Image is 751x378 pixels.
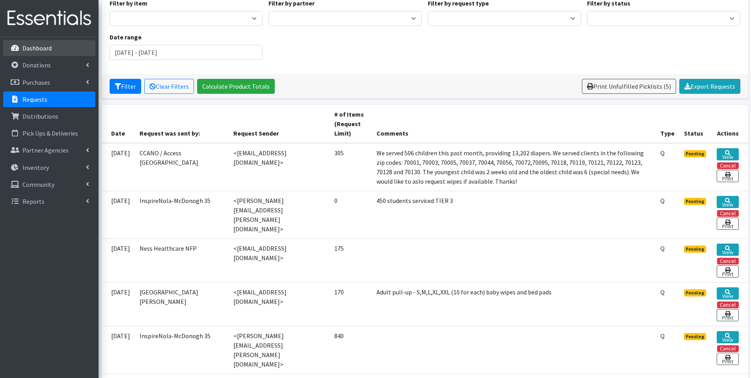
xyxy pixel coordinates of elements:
th: Date [102,105,135,143]
a: Partner Agencies [3,142,95,158]
td: We served 506 children this past month, providing 13,202 diapers. We served clients in the follow... [372,143,656,191]
a: Print [717,353,738,365]
td: InspireNola-McDonogh 35 [135,326,229,374]
abbr: Quantity [660,244,665,252]
button: Cancel [717,302,739,308]
td: [DATE] [102,326,135,374]
a: Distributions [3,108,95,124]
th: Status [679,105,712,143]
td: <[EMAIL_ADDRESS][DOMAIN_NAME]> [229,238,330,282]
a: Print [717,265,738,277]
th: # of Items (Request Limit) [330,105,372,143]
td: 175 [330,238,372,282]
a: Clear Filters [144,79,194,94]
a: View [717,196,738,208]
td: CCANO / Access [GEOGRAPHIC_DATA] [135,143,229,191]
a: Purchases [3,74,95,90]
span: Pending [684,150,706,157]
a: Community [3,177,95,192]
th: Request was sent by: [135,105,229,143]
button: Cancel [717,162,739,169]
a: View [717,331,738,343]
a: Requests [3,91,95,107]
th: Comments [372,105,656,143]
abbr: Quantity [660,149,665,157]
a: Pick Ups & Deliveries [3,125,95,141]
span: Pending [684,198,706,205]
p: Dashboard [22,44,52,52]
p: Requests [22,95,47,103]
abbr: Quantity [660,288,665,296]
abbr: Quantity [660,197,665,205]
td: [DATE] [102,143,135,191]
a: Dashboard [3,40,95,56]
td: <[PERSON_NAME][EMAIL_ADDRESS][PERSON_NAME][DOMAIN_NAME]> [229,191,330,238]
td: <[PERSON_NAME][EMAIL_ADDRESS][PERSON_NAME][DOMAIN_NAME]> [229,326,330,374]
a: View [717,287,738,300]
span: Pending [684,246,706,253]
td: Ness Healthcare NFP [135,238,229,282]
a: View [717,148,738,160]
td: Adult pull-up - S,M,L,XL,XXL (10 for each) baby wipes and bed pads [372,282,656,326]
p: Distributions [22,112,58,120]
span: Pending [684,289,706,296]
td: InspireNola-McDonogh 35 [135,191,229,238]
abbr: Quantity [660,332,665,340]
td: [GEOGRAPHIC_DATA][PERSON_NAME] [135,282,229,326]
a: Print [717,218,738,230]
img: HumanEssentials [3,5,95,32]
td: <[EMAIL_ADDRESS][DOMAIN_NAME]> [229,143,330,191]
th: Request Sender [229,105,330,143]
span: Pending [684,333,706,340]
th: Type [656,105,679,143]
a: Calculate Product Totals [197,79,275,94]
td: 0 [330,191,372,238]
p: Pick Ups & Deliveries [22,129,78,137]
td: 305 [330,143,372,191]
p: Donations [22,61,51,69]
a: Inventory [3,160,95,175]
p: Partner Agencies [22,146,69,154]
button: Filter [110,79,141,94]
button: Cancel [717,258,739,264]
a: Print Unfulfilled Picklists (5) [582,79,676,94]
button: Cancel [717,210,739,217]
a: Print [717,170,738,182]
input: January 1, 2011 - December 31, 2011 [110,45,263,60]
td: 450 students serviced TIER 3 [372,191,656,238]
a: Print [717,309,738,321]
th: Actions [712,105,748,143]
a: Donations [3,57,95,73]
td: [DATE] [102,282,135,326]
a: View [717,244,738,256]
td: <[EMAIL_ADDRESS][DOMAIN_NAME]> [229,282,330,326]
p: Reports [22,197,45,205]
td: [DATE] [102,238,135,282]
td: [DATE] [102,191,135,238]
label: Date range [110,32,142,42]
td: 840 [330,326,372,374]
p: Community [22,181,54,188]
p: Purchases [22,78,50,86]
a: Reports [3,194,95,209]
a: Export Requests [679,79,740,94]
td: 170 [330,282,372,326]
p: Inventory [22,164,49,171]
button: Cancel [717,345,739,352]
